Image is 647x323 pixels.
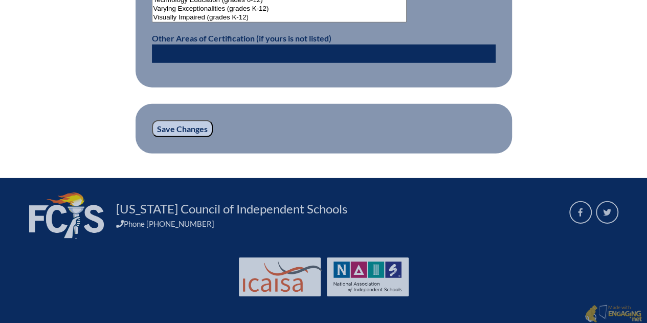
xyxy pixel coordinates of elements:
[152,120,213,138] input: Save Changes
[598,305,609,319] img: Engaging - Bring it online
[585,305,597,323] img: Engaging - Bring it online
[152,13,407,22] option: Visually Impaired (grades K-12)
[608,310,642,322] img: Engaging - Bring it online
[29,192,104,239] img: FCIS_logo_white
[116,219,557,228] div: Phone [PHONE_NUMBER]
[333,262,402,292] img: NAIS Logo
[243,262,322,292] img: Int'l Council Advancing Independent School Accreditation logo
[152,5,407,13] option: Varying Exceptionalities (grades K-12)
[112,201,351,217] a: [US_STATE] Council of Independent Schools
[152,33,331,43] label: Other Areas of Certification (if yours is not listed)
